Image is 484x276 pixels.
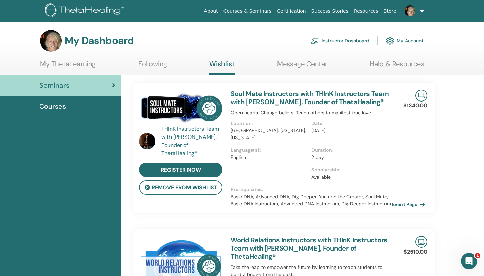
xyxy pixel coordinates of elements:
p: $2510.00 [404,248,427,256]
a: Help & Resources [370,60,424,73]
p: Language(s) : [231,147,307,154]
img: default.png [40,30,62,52]
a: Certification [274,5,308,17]
p: 2 day [311,154,388,161]
img: Live Online Seminar [415,90,427,102]
a: Success Stories [309,5,351,17]
a: Store [381,5,399,17]
a: World Relations Instructors with THInK Instructors Team with [PERSON_NAME], Founder of ThetaHealing® [231,236,387,261]
a: My Account [386,33,424,48]
a: My ThetaLearning [40,60,96,73]
a: Following [138,60,167,73]
h3: My Dashboard [65,35,134,47]
span: Seminars [39,80,69,90]
span: Courses [39,101,66,111]
img: cog.svg [386,35,394,47]
img: chalkboard-teacher.svg [311,38,319,44]
span: register now [161,166,201,173]
a: THInK Instructors Team with [PERSON_NAME], Founder of ThetaHealing® [161,125,224,158]
img: Live Online Seminar [415,236,427,248]
img: default.png [405,5,415,16]
p: Open hearts. Change beliefs. Teach others to manifest true love. [231,109,392,116]
a: register now [139,163,222,177]
p: [GEOGRAPHIC_DATA], [US_STATE], [US_STATE] [231,127,307,141]
p: English [231,154,307,161]
button: remove from wishlist [139,180,222,195]
img: Soul Mate Instructors [139,90,222,127]
a: Message Center [277,60,327,73]
img: default.jpg [139,133,155,149]
a: Instructor Dashboard [311,33,369,48]
p: Scholarship : [311,166,388,173]
p: Location : [231,120,307,127]
a: Event Page [392,199,428,209]
p: Date : [311,120,388,127]
iframe: Intercom live chat [461,253,477,269]
img: logo.png [45,3,126,19]
p: Prerequisites : [231,186,392,193]
p: Duration : [311,147,388,154]
p: [DATE] [311,127,388,134]
p: Basic DNA, Advanced DNA, Dig Deeper, You and the Creator, Soul Mate, Basic DNA Instructors, Advan... [231,193,392,207]
a: Wishlist [209,60,235,75]
a: About [201,5,220,17]
p: $1340.00 [403,102,427,110]
a: Soul Mate Instructors with THInK Instructors Team with [PERSON_NAME], Founder of ThetaHealing® [231,89,389,106]
a: Resources [351,5,381,17]
a: Courses & Seminars [221,5,274,17]
span: 1 [475,253,480,258]
p: Available [311,173,388,181]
